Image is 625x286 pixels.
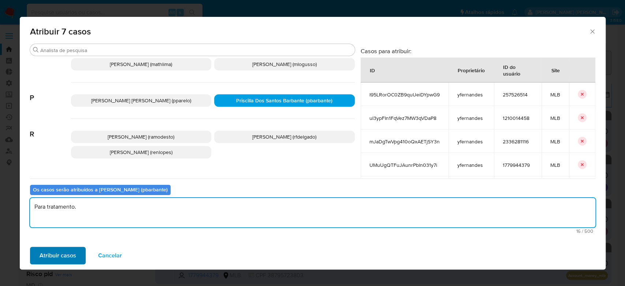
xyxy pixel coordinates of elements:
[369,138,440,145] span: mJaDgTwVpg410oQxAETjSY3n
[40,247,76,264] span: Atribuir casos
[30,119,71,139] span: R
[457,162,485,168] span: yfernandes
[91,97,191,104] span: [PERSON_NAME] [PERSON_NAME] (pparelo)
[30,247,86,264] button: Atribuir casos
[503,162,533,168] span: 1779944379
[110,148,172,156] span: [PERSON_NAME] (renlopes)
[361,47,595,55] h3: Casos para atribuir:
[369,162,440,168] span: UMuUgQTFuJAunrPbln031y7i
[494,58,541,82] div: ID do usuário
[30,82,71,102] span: P
[71,58,212,70] div: [PERSON_NAME] (mathlima)
[252,60,317,68] span: [PERSON_NAME] (mlogusso)
[578,90,587,99] button: icon-button
[71,146,212,158] div: [PERSON_NAME] (renlopes)
[214,58,355,70] div: [PERSON_NAME] (mlogusso)
[578,160,587,169] button: icon-button
[110,60,172,68] span: [PERSON_NAME] (mathlima)
[449,61,494,79] div: Proprietário
[33,186,168,193] b: Os casos serão atribuídos a [PERSON_NAME] (pbarbante)
[89,247,131,264] button: Cancelar
[578,113,587,122] button: icon-button
[71,94,212,107] div: [PERSON_NAME] [PERSON_NAME] (pparelo)
[98,247,122,264] span: Cancelar
[503,91,533,98] span: 257526514
[457,91,485,98] span: yfernandes
[503,138,533,145] span: 2336281116
[543,61,569,79] div: Site
[578,137,587,146] button: icon-button
[30,27,589,36] span: Atribuir 7 casos
[33,47,39,53] button: Procurar
[457,115,485,121] span: yfernandes
[20,17,606,269] div: assign-modal
[361,61,384,79] div: ID
[369,115,440,121] span: ul3ypFIn1FqVez7MW3qVDaP8
[32,229,593,234] span: Máximo de 500 caracteres
[589,28,595,34] button: Fechar a janela
[550,91,560,98] span: MLB
[252,133,316,140] span: [PERSON_NAME] (rfdelgado)
[214,94,355,107] div: Priscilla Dos Santos Barbante (pbarbante)
[550,162,560,168] span: MLB
[550,115,560,121] span: MLB
[503,115,533,121] span: 1210014458
[30,198,595,227] textarea: Para tratamento.
[108,133,174,140] span: [PERSON_NAME] (ramodesto)
[40,47,352,54] input: Analista de pesquisa
[214,131,355,143] div: [PERSON_NAME] (rfdelgado)
[369,91,440,98] span: I95LRorOC0ZB9quUeiDYpwG9
[550,138,560,145] span: MLB
[71,131,212,143] div: [PERSON_NAME] (ramodesto)
[236,97,332,104] span: Priscilla Dos Santos Barbante (pbarbante)
[457,138,485,145] span: yfernandes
